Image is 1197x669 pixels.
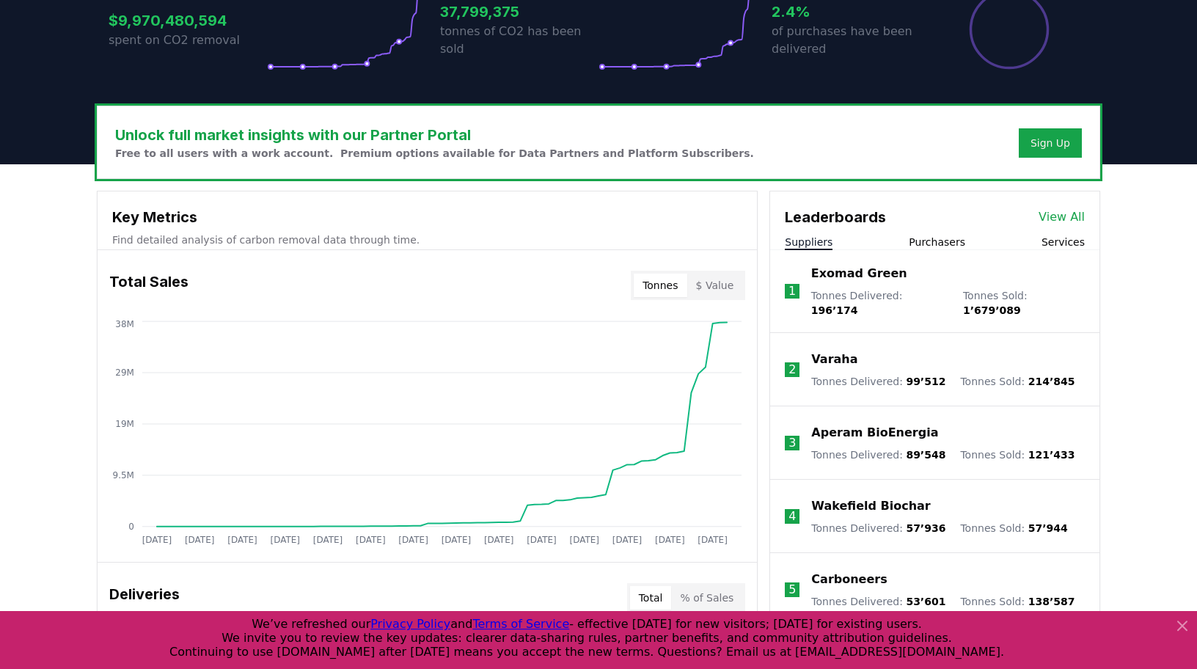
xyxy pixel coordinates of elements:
[772,1,930,23] h3: 2.4%
[227,535,257,545] tspan: [DATE]
[142,535,172,545] tspan: [DATE]
[906,376,945,387] span: 99’512
[788,361,796,379] p: 2
[960,594,1075,609] p: Tonnes Sold :
[788,282,796,300] p: 1
[772,23,930,58] p: of purchases have been delivered
[788,434,796,452] p: 3
[960,374,1075,389] p: Tonnes Sold :
[960,521,1067,535] p: Tonnes Sold :
[109,583,180,613] h3: Deliveries
[115,368,134,378] tspan: 29M
[115,419,134,429] tspan: 19M
[785,206,886,228] h3: Leaderboards
[655,535,685,545] tspan: [DATE]
[442,535,472,545] tspan: [DATE]
[128,522,134,532] tspan: 0
[440,23,598,58] p: tonnes of CO2 has been sold
[811,497,930,515] a: Wakefield Biochar
[963,304,1021,316] span: 1’679’089
[963,288,1085,318] p: Tonnes Sold :
[612,535,643,545] tspan: [DATE]
[356,535,386,545] tspan: [DATE]
[115,124,754,146] h3: Unlock full market insights with our Partner Portal
[788,508,796,525] p: 4
[698,535,728,545] tspan: [DATE]
[1028,376,1075,387] span: 214’845
[1028,522,1068,534] span: 57’944
[185,535,215,545] tspan: [DATE]
[630,586,672,610] button: Total
[1042,235,1085,249] button: Services
[811,424,938,442] a: Aperam BioEnergia
[671,586,742,610] button: % of Sales
[811,351,857,368] a: Varaha
[785,235,832,249] button: Suppliers
[906,596,945,607] span: 53’601
[115,146,754,161] p: Free to all users with a work account. Premium options available for Data Partners and Platform S...
[811,594,945,609] p: Tonnes Delivered :
[313,535,343,545] tspan: [DATE]
[811,304,858,316] span: 196’174
[811,447,945,462] p: Tonnes Delivered :
[960,447,1075,462] p: Tonnes Sold :
[909,235,965,249] button: Purchasers
[811,571,887,588] a: Carboneers
[109,32,267,49] p: spent on CO2 removal
[906,449,945,461] span: 89’548
[1039,208,1085,226] a: View All
[109,10,267,32] h3: $9,970,480,594
[1031,136,1070,150] a: Sign Up
[399,535,429,545] tspan: [DATE]
[687,274,743,297] button: $ Value
[811,374,945,389] p: Tonnes Delivered :
[112,206,742,228] h3: Key Metrics
[1019,128,1082,158] button: Sign Up
[113,470,134,480] tspan: 9.5M
[811,288,948,318] p: Tonnes Delivered :
[1028,596,1075,607] span: 138’587
[109,271,188,300] h3: Total Sales
[906,522,945,534] span: 57’936
[634,274,687,297] button: Tonnes
[811,265,907,282] a: Exomad Green
[112,233,742,247] p: Find detailed analysis of carbon removal data through time.
[788,581,796,599] p: 5
[1028,449,1075,461] span: 121’433
[527,535,557,545] tspan: [DATE]
[115,319,134,329] tspan: 38M
[570,535,600,545] tspan: [DATE]
[484,535,514,545] tspan: [DATE]
[271,535,301,545] tspan: [DATE]
[811,521,945,535] p: Tonnes Delivered :
[440,1,598,23] h3: 37,799,375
